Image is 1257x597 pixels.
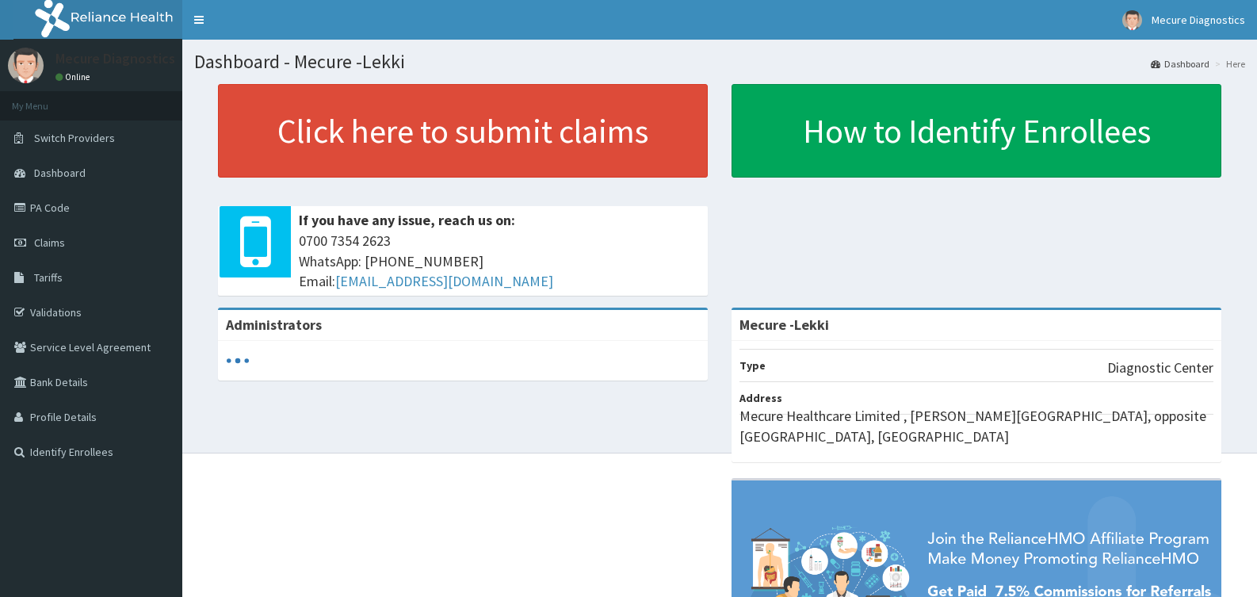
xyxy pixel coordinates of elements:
[739,316,829,334] strong: Mecure -Lekki
[218,84,708,178] a: Click here to submit claims
[226,316,322,334] b: Administrators
[739,358,766,373] b: Type
[732,84,1221,178] a: How to Identify Enrollees
[1151,57,1209,71] a: Dashboard
[299,231,700,292] span: 0700 7354 2623 WhatsApp: [PHONE_NUMBER] Email:
[1107,358,1213,378] p: Diagnostic Center
[299,211,515,229] b: If you have any issue, reach us on:
[739,406,1213,446] p: Mecure Healthcare Limited , [PERSON_NAME][GEOGRAPHIC_DATA], opposite [GEOGRAPHIC_DATA], [GEOGRAPH...
[1152,13,1245,27] span: Mecure Diagnostics
[739,391,782,405] b: Address
[226,349,250,373] svg: audio-loading
[34,166,86,180] span: Dashboard
[1122,10,1142,30] img: User Image
[335,272,553,290] a: [EMAIL_ADDRESS][DOMAIN_NAME]
[34,235,65,250] span: Claims
[1211,57,1245,71] li: Here
[55,52,175,66] p: Mecure Diagnostics
[34,270,63,285] span: Tariffs
[55,71,94,82] a: Online
[8,48,44,83] img: User Image
[194,52,1245,72] h1: Dashboard - Mecure -Lekki
[34,131,115,145] span: Switch Providers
